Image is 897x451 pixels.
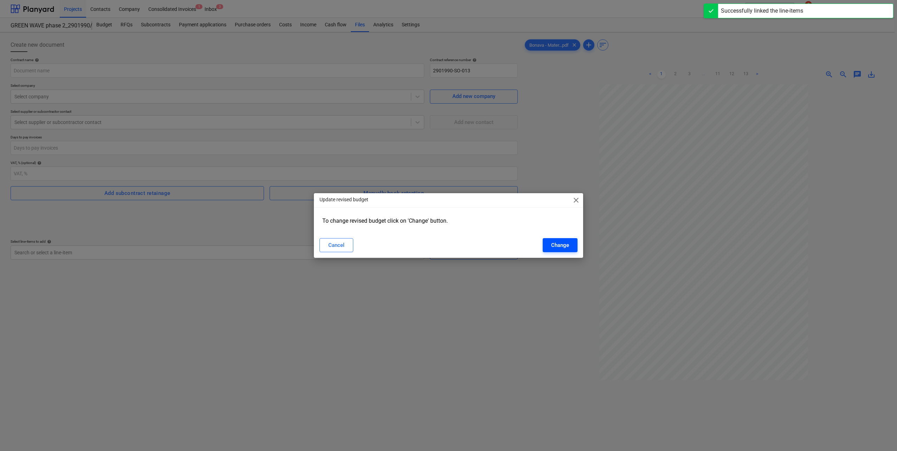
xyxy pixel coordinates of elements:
div: Change [551,241,569,250]
button: Cancel [320,238,353,252]
p: Update revised budget [320,196,368,203]
div: To change revised budget click on 'Change' button. [320,215,577,227]
button: Change [543,238,577,252]
div: Successfully linked the line-items [721,7,803,15]
span: close [572,196,580,204]
iframe: Chat Widget [862,417,897,451]
div: Cancel [328,241,344,250]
